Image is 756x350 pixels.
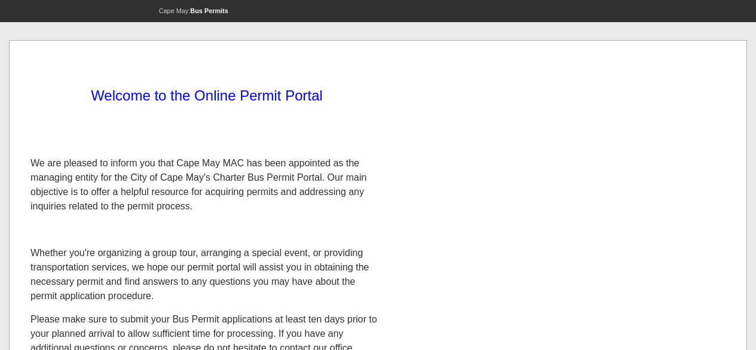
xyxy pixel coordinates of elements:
span: We are pleased to inform you that Cape May MAC has been appointed as the managing entity for the ... [30,158,366,211]
p: Cape May: [9,7,378,15]
strong: Bus Permits [190,7,228,14]
span: Welcome to the Online Permit Portal [91,87,323,104]
span: Whether you're organizing a group tour, arranging a special event, or providing transportation se... [30,248,369,301]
